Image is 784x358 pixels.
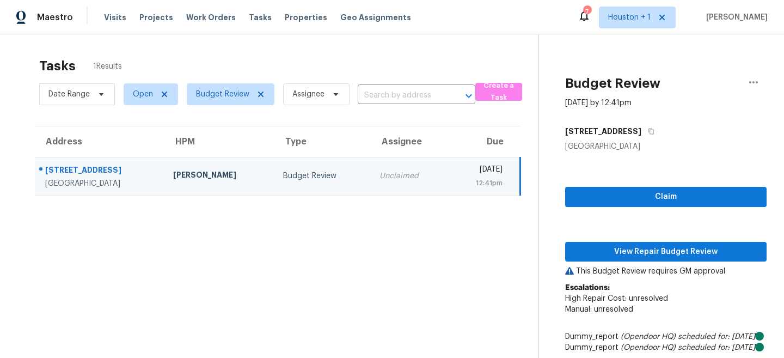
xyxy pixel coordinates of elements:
span: Maestro [37,12,73,23]
span: Assignee [292,89,324,100]
div: [PERSON_NAME] [173,169,266,183]
input: Search by address [358,87,445,104]
span: Geo Assignments [340,12,411,23]
div: Dummy_report [565,342,767,353]
span: Date Range [48,89,90,100]
div: 12:41pm [457,178,503,189]
span: Visits [104,12,126,23]
span: View Repair Budget Review [574,245,758,259]
span: Projects [139,12,173,23]
span: Open [133,89,153,100]
button: Claim [565,187,767,207]
th: Address [35,126,164,157]
span: [PERSON_NAME] [702,12,768,23]
th: Type [274,126,371,157]
button: Open [461,88,476,104]
span: Houston + 1 [608,12,651,23]
span: Create a Task [481,80,517,105]
div: [STREET_ADDRESS] [45,165,156,178]
div: Dummy_report [565,331,767,342]
i: scheduled for: [DATE] [678,344,755,351]
th: Assignee [371,126,448,157]
div: [GEOGRAPHIC_DATA] [565,141,767,152]
span: Tasks [249,14,272,21]
h2: Budget Review [565,78,660,89]
span: Manual: unresolved [565,306,633,313]
div: Budget Review [283,171,362,181]
span: Work Orders [186,12,236,23]
span: Budget Review [196,89,249,100]
i: (Opendoor HQ) [621,333,676,341]
div: 7 [583,7,591,17]
p: This Budget Review requires GM approval [565,266,767,277]
span: Properties [285,12,327,23]
span: 1 Results [93,61,122,72]
th: HPM [164,126,274,157]
div: [DATE] by 12:41pm [565,98,632,108]
span: Claim [574,190,758,204]
div: Unclaimed [379,171,439,181]
div: [DATE] [457,164,503,178]
th: Due [448,126,520,157]
h2: Tasks [39,60,76,71]
i: (Opendoor HQ) [621,344,676,351]
button: Create a Task [475,83,522,101]
span: High Repair Cost: unresolved [565,295,668,302]
button: View Repair Budget Review [565,242,767,262]
h5: [STREET_ADDRESS] [565,126,641,137]
b: Escalations: [565,284,610,292]
i: scheduled for: [DATE] [678,333,755,341]
div: [GEOGRAPHIC_DATA] [45,178,156,189]
button: Copy Address [641,122,656,141]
